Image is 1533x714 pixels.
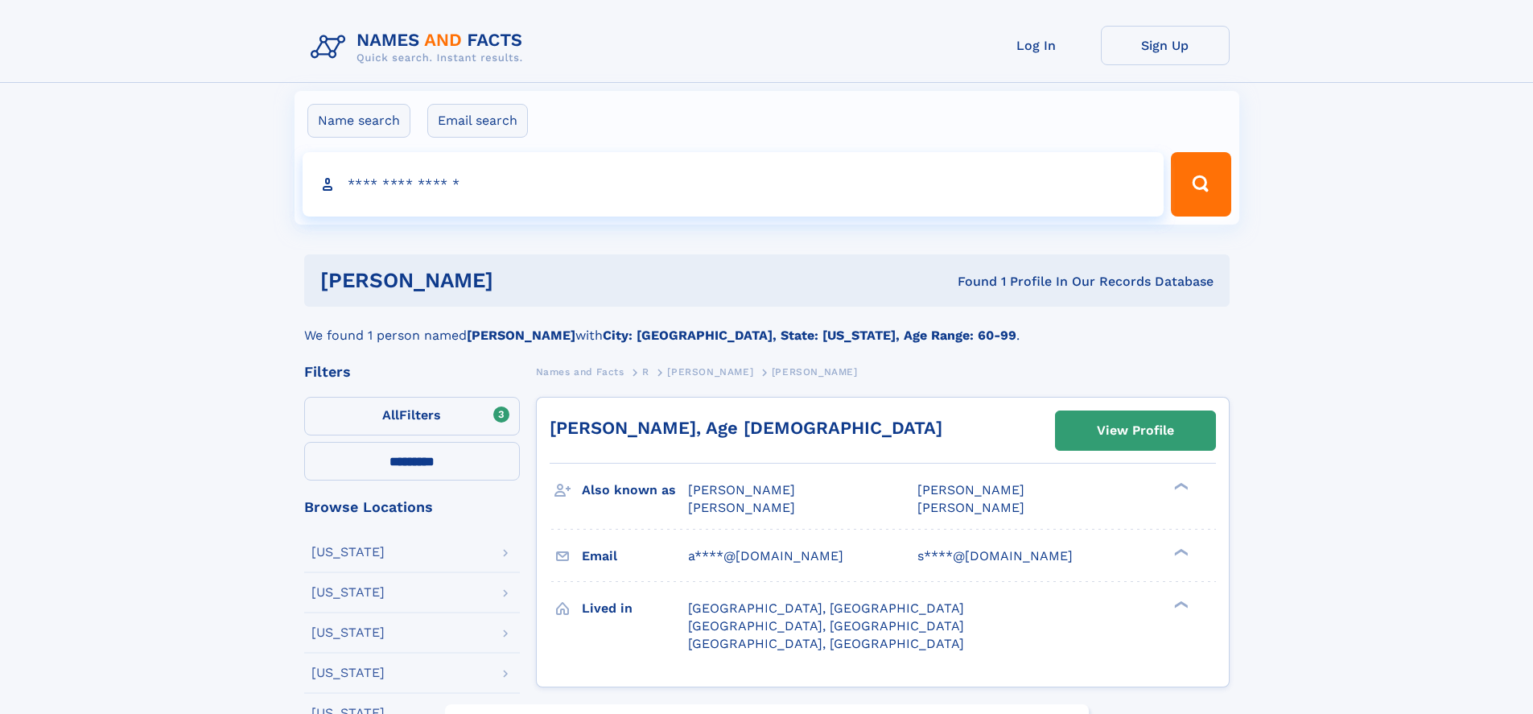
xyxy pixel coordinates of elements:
div: View Profile [1097,412,1174,449]
label: Name search [307,104,410,138]
span: All [382,407,399,423]
div: Browse Locations [304,500,520,514]
div: Found 1 Profile In Our Records Database [725,273,1214,291]
a: View Profile [1056,411,1215,450]
span: [PERSON_NAME] [772,366,858,378]
h1: [PERSON_NAME] [320,270,726,291]
b: City: [GEOGRAPHIC_DATA], State: [US_STATE], Age Range: 60-99 [603,328,1016,343]
h3: Email [582,543,688,570]
a: Names and Facts [536,361,624,382]
div: [US_STATE] [311,667,385,679]
button: Search Button [1171,152,1230,217]
div: Filters [304,365,520,379]
input: search input [303,152,1164,217]
span: [PERSON_NAME] [667,366,753,378]
div: ❯ [1170,481,1189,492]
span: [PERSON_NAME] [688,482,795,497]
span: [PERSON_NAME] [917,500,1024,515]
div: We found 1 person named with . [304,307,1230,345]
div: [US_STATE] [311,546,385,559]
a: Sign Up [1101,26,1230,65]
span: [GEOGRAPHIC_DATA], [GEOGRAPHIC_DATA] [688,618,964,634]
a: [PERSON_NAME], Age [DEMOGRAPHIC_DATA] [550,418,942,438]
div: ❯ [1170,599,1189,609]
label: Email search [427,104,528,138]
div: [US_STATE] [311,586,385,599]
span: [PERSON_NAME] [917,482,1024,497]
span: R [642,366,649,378]
a: R [642,361,649,382]
span: [GEOGRAPHIC_DATA], [GEOGRAPHIC_DATA] [688,636,964,651]
a: Log In [972,26,1101,65]
span: [PERSON_NAME] [688,500,795,515]
img: Logo Names and Facts [304,26,536,69]
h3: Lived in [582,595,688,622]
div: [US_STATE] [311,626,385,639]
a: [PERSON_NAME] [667,361,753,382]
b: [PERSON_NAME] [467,328,575,343]
h3: Also known as [582,477,688,504]
div: ❯ [1170,547,1189,557]
span: [GEOGRAPHIC_DATA], [GEOGRAPHIC_DATA] [688,601,964,616]
label: Filters [304,397,520,435]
